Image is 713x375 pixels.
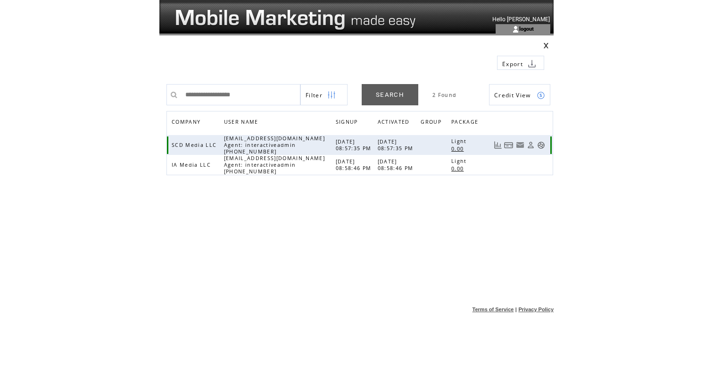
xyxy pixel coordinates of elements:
[512,26,519,33] img: account_icon.gif
[336,116,360,130] span: SIGNUP
[432,92,456,98] span: 2 Found
[451,164,468,172] a: 0.00
[378,116,415,130] a: ACTIVATED
[504,141,514,149] a: View Bills
[516,141,524,149] a: Resend welcome email to this user
[172,119,203,124] a: COMPANY
[451,116,481,130] span: PACKAGE
[224,119,261,124] a: USER NAME
[336,138,374,152] span: [DATE] 08:57:35 PM
[421,116,444,130] span: GROUP
[224,135,325,155] span: [EMAIL_ADDRESS][DOMAIN_NAME] Agent: interactiveadmin [PHONE_NUMBER]
[537,141,545,149] a: Support
[502,60,523,68] span: Export to csv file
[378,158,416,171] span: [DATE] 08:58:46 PM
[300,84,348,105] a: Filter
[537,91,545,100] img: credits.png
[473,307,514,312] a: Terms of Service
[515,307,517,312] span: |
[362,84,418,105] a: SEARCH
[224,155,325,175] span: [EMAIL_ADDRESS][DOMAIN_NAME] Agent: interactiveadmin [PHONE_NUMBER]
[528,60,536,68] img: download.png
[527,141,535,149] a: View Profile
[336,158,374,171] span: [DATE] 08:58:46 PM
[518,307,554,312] a: Privacy Policy
[172,162,213,168] span: IA Media LLC
[451,145,468,153] a: 0.00
[492,16,550,23] span: Hello [PERSON_NAME]
[497,56,544,70] a: Export
[519,26,534,32] a: logout
[494,91,531,99] span: Show Credits View
[336,119,360,124] a: SIGNUP
[451,158,469,164] span: Light
[451,116,483,130] a: PACKAGE
[451,145,466,152] span: 0.00
[451,138,469,145] span: Light
[306,91,323,99] span: Show filters
[421,116,446,130] a: GROUP
[378,116,412,130] span: ACTIVATED
[224,116,261,130] span: USER NAME
[172,142,219,148] span: SCD Media LLC
[451,165,466,172] span: 0.00
[172,116,203,130] span: COMPANY
[494,141,502,149] a: View Usage
[489,84,550,105] a: Credit View
[327,85,336,106] img: filters.png
[378,138,416,152] span: [DATE] 08:57:35 PM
